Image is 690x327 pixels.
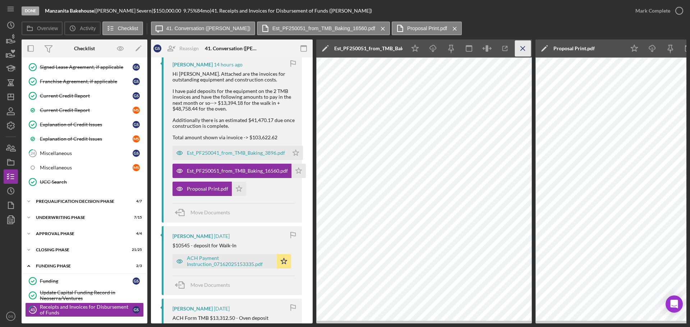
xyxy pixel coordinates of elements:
[102,22,143,35] button: Checklist
[40,79,133,84] div: Franchise Agreement, if applicable
[172,182,246,196] button: Proposal Print.pdf
[197,8,210,14] div: 84 mo
[25,274,144,288] a: FundingGS
[40,290,143,301] div: Update Capital Funding Record in Neoserra/Ventures
[36,215,124,220] div: Underwriting Phase
[36,232,124,236] div: Approval Phase
[272,25,375,31] label: Est_PF250051_from_TMB_Baking_16560.pdf
[183,8,197,14] div: 9.75 %
[334,46,402,51] div: Est_PF250051_from_TMB_Baking_16560.pdf
[133,277,140,285] div: G S
[133,107,140,114] div: M S
[40,107,133,113] div: Current Credit Report
[172,164,306,178] button: Est_PF250051_from_TMB_Baking_16560.pdf
[40,136,133,142] div: Explanation of Credit Issues
[22,22,63,35] button: Overview
[151,22,255,35] button: 41. Conversation ([PERSON_NAME])
[179,41,199,56] div: Reassign
[205,46,259,51] div: 41. Conversation ([PERSON_NAME])
[4,309,18,323] button: DS
[31,307,35,312] tspan: 41
[40,93,133,99] div: Current Credit Report
[129,215,142,220] div: 7 / 15
[172,243,236,248] div: $10545 - deposit for Walk-In
[392,22,462,35] button: Proposal Print.pdf
[214,62,243,67] time: 2025-08-21 04:05
[133,64,140,71] div: G S
[172,254,291,268] button: ACH Payment Instruction_07162025153335.pdf
[133,164,140,171] div: M S
[40,122,133,127] div: Explanation of Credit Issues
[22,6,39,15] div: Done
[25,146,144,160] a: 24MiscellaneousGS
[40,150,133,156] div: Miscellaneous
[36,264,124,268] div: Funding Phase
[40,278,133,284] div: Funding
[635,4,670,18] div: Mark Complete
[153,8,183,14] div: $150,000.00
[187,150,285,156] div: Est_PF250041_from_TMB_Baking_3896.pdf
[36,199,124,204] div: Prequalification Decision Phase
[210,8,372,14] div: | 41. Receipts and Invoices for Disbursement of Funds ([PERSON_NAME])
[133,92,140,99] div: G S
[118,25,138,31] label: Checklist
[96,8,153,14] div: [PERSON_NAME] Severn |
[150,41,206,56] button: GSReassign
[74,46,95,51] div: Checklist
[553,46,595,51] div: Proposal Print.pdf
[8,314,13,318] text: DS
[172,306,213,312] div: [PERSON_NAME]
[129,199,142,204] div: 4 / 7
[190,282,230,288] span: Move Documents
[25,89,144,103] a: Current Credit ReportGS
[129,264,142,268] div: 2 / 3
[129,248,142,252] div: 21 / 25
[25,60,144,74] a: Signed Lease Agreement, if applicableGS
[25,175,144,189] a: UCC Search
[129,232,142,236] div: 4 / 4
[80,25,96,31] label: Activity
[187,186,228,192] div: Proposal Print.pdf
[25,160,144,175] a: MiscellaneousMS
[133,135,140,143] div: M S
[25,303,144,317] a: 41Receipts and Invoices for Disbursement of FundsGS
[25,132,144,146] a: Explanation of Credit IssuesMS
[172,146,303,160] button: Est_PF250041_from_TMB_Baking_3896.pdf
[64,22,100,35] button: Activity
[40,179,143,185] div: UCC Search
[45,8,94,14] b: Manzanita Bakehouse
[172,233,213,239] div: [PERSON_NAME]
[257,22,390,35] button: Est_PF250051_from_TMB_Baking_16560.pdf
[214,233,230,239] time: 2025-07-16 23:11
[25,288,144,303] a: Update Capital Funding Record in Neoserra/Ventures
[133,306,140,313] div: G S
[172,71,295,140] div: Hi [PERSON_NAME]. Attached are the invoices for outstanding equipment and construction costs. I h...
[190,209,230,215] span: Move Documents
[40,64,133,70] div: Signed Lease Agreement, if applicable
[37,25,58,31] label: Overview
[25,117,144,132] a: Explanation of Credit IssuesGS
[133,78,140,85] div: G S
[25,74,144,89] a: Franchise Agreement, if applicableGS
[172,62,213,67] div: [PERSON_NAME]
[133,150,140,157] div: G S
[407,25,447,31] label: Proposal Print.pdf
[214,306,230,312] time: 2025-06-09 17:07
[187,255,273,267] div: ACH Payment Instruction_07162025153335.pdf
[666,295,683,313] div: Open Intercom Messenger
[40,304,133,316] div: Receipts and Invoices for Disbursement of Funds
[31,151,35,155] tspan: 24
[628,4,686,18] button: Mark Complete
[133,121,140,128] div: G S
[25,103,144,117] a: Current Credit ReportMS
[172,276,237,294] button: Move Documents
[40,165,133,170] div: Miscellaneous
[187,168,288,174] div: Est_PF250051_from_TMB_Baking_16560.pdf
[36,248,124,252] div: Closing Phase
[45,8,96,14] div: |
[172,204,237,221] button: Move Documents
[153,45,161,52] div: G S
[166,25,250,31] label: 41. Conversation ([PERSON_NAME])
[172,315,268,321] div: ACH Form TMB $13,312.50 - Oven deposit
